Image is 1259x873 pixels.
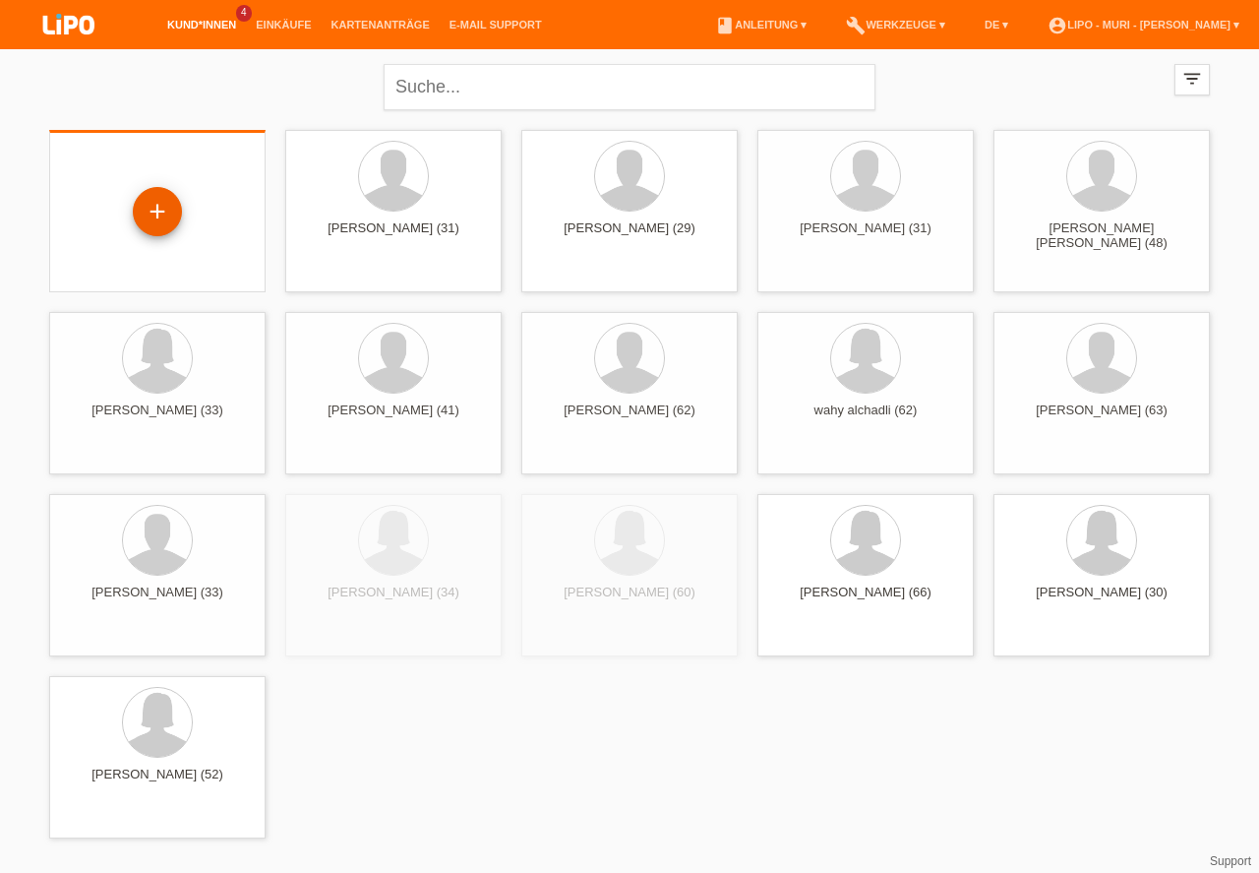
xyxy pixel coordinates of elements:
[65,403,250,434] div: [PERSON_NAME] (33)
[65,585,250,616] div: [PERSON_NAME] (33)
[1181,68,1203,90] i: filter_list
[773,403,958,434] div: wahy alchadli (62)
[537,585,722,616] div: [PERSON_NAME] (60)
[975,19,1018,31] a: DE ▾
[134,195,181,228] div: Kund*in hinzufügen
[1048,16,1067,35] i: account_circle
[836,19,955,31] a: buildWerkzeuge ▾
[846,16,866,35] i: build
[715,16,735,35] i: book
[301,403,486,434] div: [PERSON_NAME] (41)
[1009,220,1194,252] div: [PERSON_NAME] [PERSON_NAME] (48)
[236,5,252,22] span: 4
[246,19,321,31] a: Einkäufe
[1009,585,1194,616] div: [PERSON_NAME] (30)
[157,19,246,31] a: Kund*innen
[537,403,722,434] div: [PERSON_NAME] (62)
[384,64,875,110] input: Suche...
[65,767,250,798] div: [PERSON_NAME] (52)
[773,585,958,616] div: [PERSON_NAME] (66)
[301,585,486,616] div: [PERSON_NAME] (34)
[322,19,440,31] a: Kartenanträge
[537,220,722,252] div: [PERSON_NAME] (29)
[1038,19,1249,31] a: account_circleLIPO - Muri - [PERSON_NAME] ▾
[20,40,118,55] a: LIPO pay
[301,220,486,252] div: [PERSON_NAME] (31)
[773,220,958,252] div: [PERSON_NAME] (31)
[1009,403,1194,434] div: [PERSON_NAME] (63)
[705,19,816,31] a: bookAnleitung ▾
[1210,854,1251,868] a: Support
[440,19,552,31] a: E-Mail Support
